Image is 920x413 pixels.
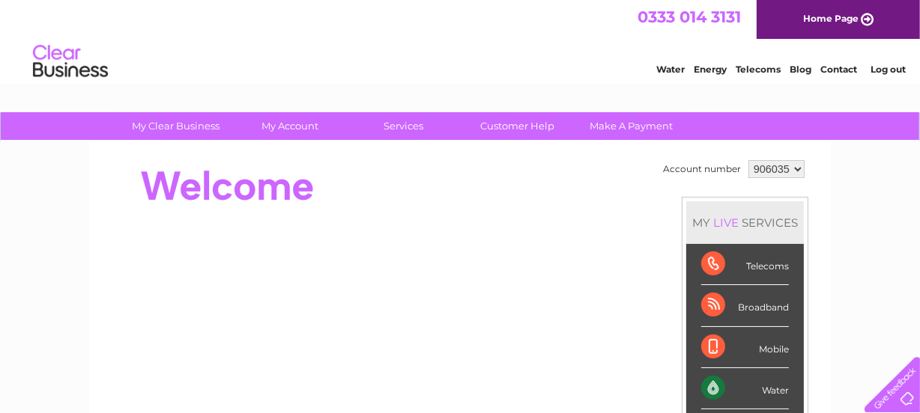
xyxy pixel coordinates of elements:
div: Water [701,368,789,409]
td: Account number [659,156,745,182]
a: Water [656,64,685,75]
a: Blog [790,64,811,75]
div: Clear Business is a trading name of Verastar Limited (registered in [GEOGRAPHIC_DATA] No. 3667643... [107,8,815,73]
div: LIVE [710,215,742,230]
a: Services [342,112,466,140]
img: logo.png [32,39,109,85]
a: Telecoms [736,64,781,75]
a: Contact [820,64,857,75]
a: My Account [229,112,352,140]
a: Log out [871,64,906,75]
a: 0333 014 3131 [638,7,741,26]
a: Make A Payment [570,112,694,140]
a: Customer Help [456,112,580,140]
a: Energy [694,64,727,75]
div: MY SERVICES [686,201,804,244]
div: Telecoms [701,244,789,285]
a: My Clear Business [115,112,238,140]
div: Mobile [701,327,789,368]
div: Broadband [701,285,789,326]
